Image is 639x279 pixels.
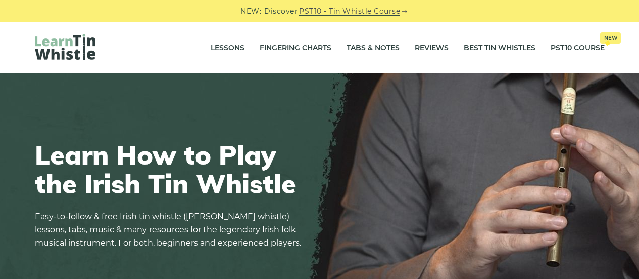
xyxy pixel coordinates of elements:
a: Fingering Charts [260,35,331,61]
p: Easy-to-follow & free Irish tin whistle ([PERSON_NAME] whistle) lessons, tabs, music & many resou... [35,210,308,250]
a: Best Tin Whistles [464,35,535,61]
a: Lessons [211,35,244,61]
a: PST10 CourseNew [551,35,605,61]
span: New [600,32,621,44]
a: Reviews [415,35,449,61]
a: Tabs & Notes [347,35,400,61]
h1: Learn How to Play the Irish Tin Whistle [35,140,308,198]
img: LearnTinWhistle.com [35,34,95,60]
